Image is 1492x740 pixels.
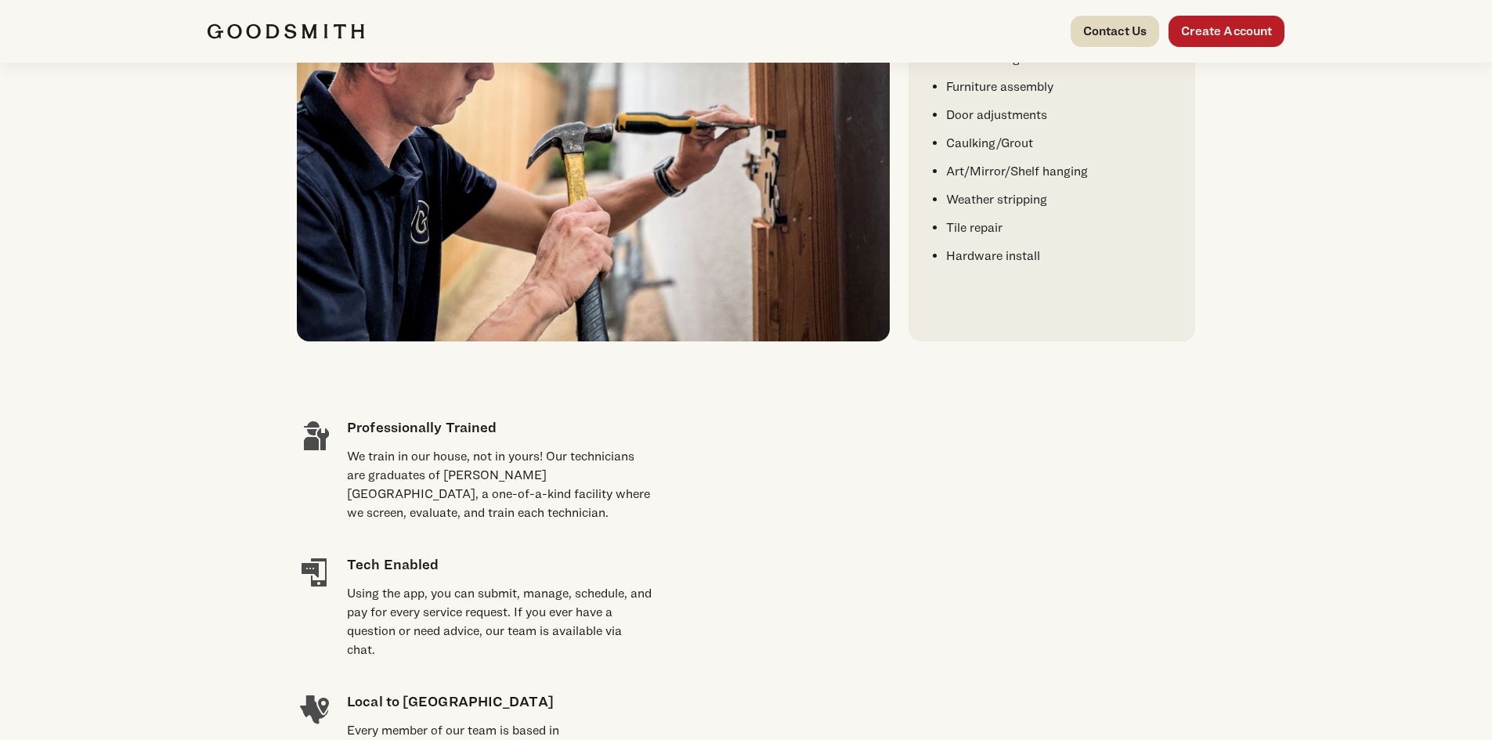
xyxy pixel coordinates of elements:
[946,162,1176,181] li: Art/Mirror/Shelf hanging
[946,190,1176,209] li: Weather stripping
[1071,16,1160,47] a: Contact Us
[347,417,652,438] h4: Professionally Trained
[347,584,652,659] div: Using the app, you can submit, manage, schedule, and pay for every service request. If you ever h...
[347,554,652,575] h4: Tech Enabled
[946,218,1176,237] li: Tile repair
[946,134,1176,153] li: Caulking/Grout
[946,78,1176,96] li: Furniture assembly
[208,23,364,39] img: Goodsmith
[946,106,1176,125] li: Door adjustments
[946,247,1176,265] li: Hardware install
[1169,16,1284,47] a: Create Account
[347,447,652,522] div: We train in our house, not in yours! Our technicians are graduates of [PERSON_NAME][GEOGRAPHIC_DA...
[347,691,652,712] h4: Local to [GEOGRAPHIC_DATA]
